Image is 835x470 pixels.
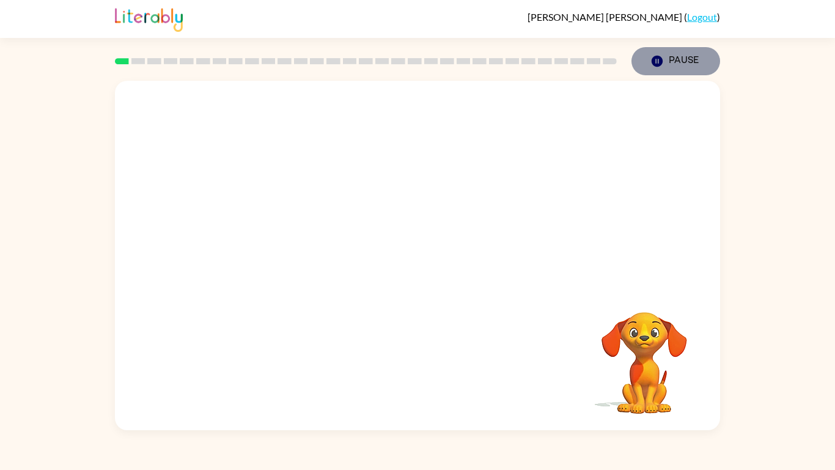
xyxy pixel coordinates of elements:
img: Literably [115,5,183,32]
span: [PERSON_NAME] [PERSON_NAME] [528,11,684,23]
video: Your browser must support playing .mp4 files to use Literably. Please try using another browser. [583,293,705,416]
div: ( ) [528,11,720,23]
a: Logout [687,11,717,23]
button: Pause [631,47,720,75]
